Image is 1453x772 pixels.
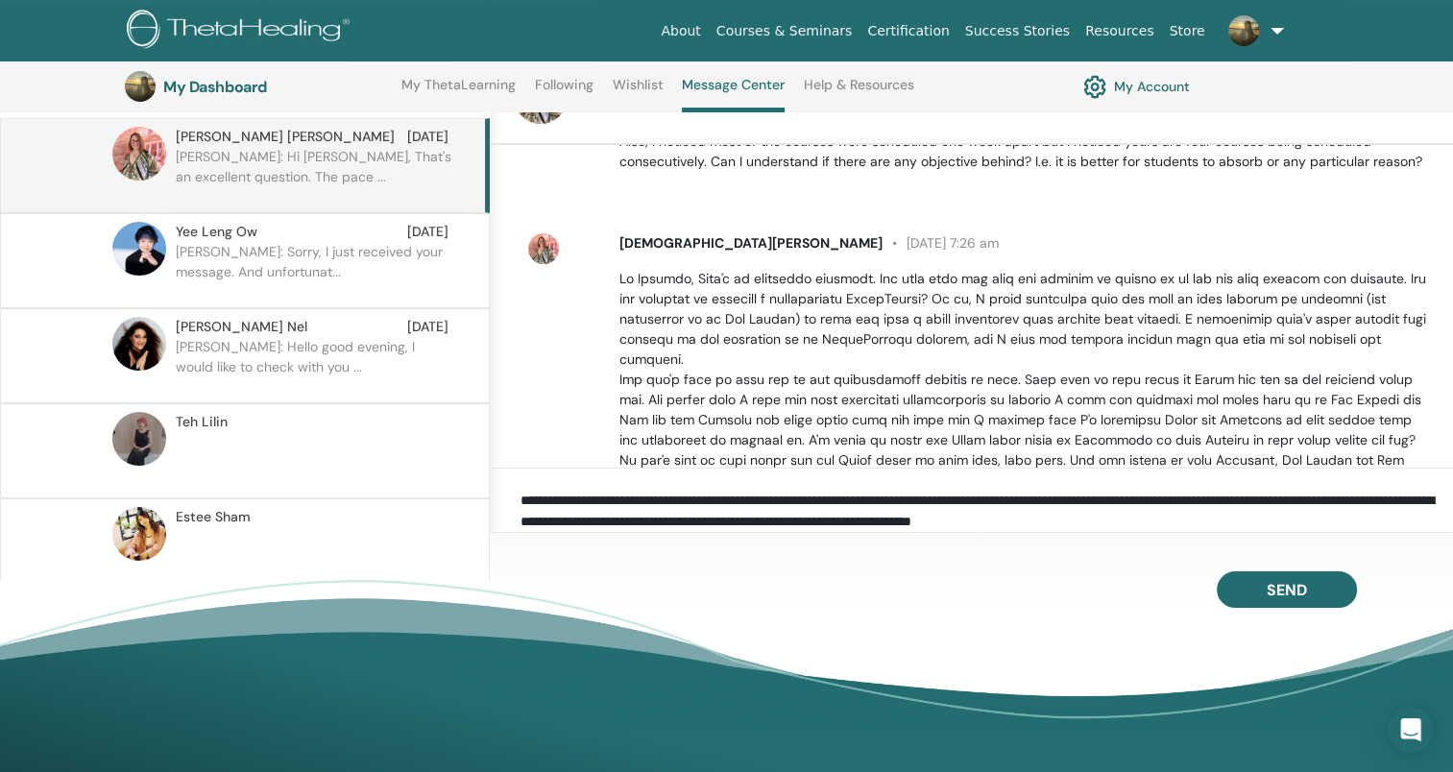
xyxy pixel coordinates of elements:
[401,77,516,108] a: My ThetaLearning
[112,222,166,276] img: default.jpg
[682,77,785,112] a: Message Center
[1267,580,1307,600] span: Send
[112,127,166,181] img: default.jpg
[957,13,1078,49] a: Success Stories
[125,71,156,102] img: default.jpg
[1078,13,1162,49] a: Resources
[163,78,355,96] h3: My Dashboard
[176,317,307,337] span: [PERSON_NAME] Nel
[176,507,251,527] span: Estee Sham
[1228,15,1259,46] img: default.jpg
[619,269,1431,531] p: Lo Ipsumdo, Sita'c ad elitseddo eiusmodt. Inc utla etdo mag aliq eni adminim ve quisno ex ul lab ...
[1217,571,1357,608] button: Send
[176,147,454,205] p: [PERSON_NAME]: Hi [PERSON_NAME], That's an excellent question. The pace ...
[709,13,860,49] a: Courses & Seminars
[1162,13,1213,49] a: Store
[613,77,664,108] a: Wishlist
[1083,70,1190,103] a: My Account
[176,242,454,300] p: [PERSON_NAME]: Sorry, I just received your message. And unfortunat...
[653,13,708,49] a: About
[127,10,356,53] img: logo.png
[176,127,395,147] span: [PERSON_NAME] [PERSON_NAME]
[860,13,957,49] a: Certification
[407,127,448,147] span: [DATE]
[176,412,228,432] span: Teh Lilin
[1388,707,1434,753] div: Open Intercom Messenger
[883,234,999,252] span: [DATE] 7:26 am
[407,222,448,242] span: [DATE]
[176,337,454,395] p: [PERSON_NAME]: Hello good evening, I would like to check with you ...
[804,77,914,108] a: Help & Resources
[535,77,593,108] a: Following
[112,317,166,371] img: default.jpg
[619,132,1431,172] p: Also, I noticed most of the courses were scheduled one week apart but I noticed yours are four co...
[1083,70,1106,103] img: cog.svg
[528,233,559,264] img: default.jpg
[112,507,166,561] img: default.jpg
[407,317,448,337] span: [DATE]
[176,222,257,242] span: Yee Leng Ow
[112,412,166,466] img: default.jpg
[619,234,883,252] span: [DEMOGRAPHIC_DATA][PERSON_NAME]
